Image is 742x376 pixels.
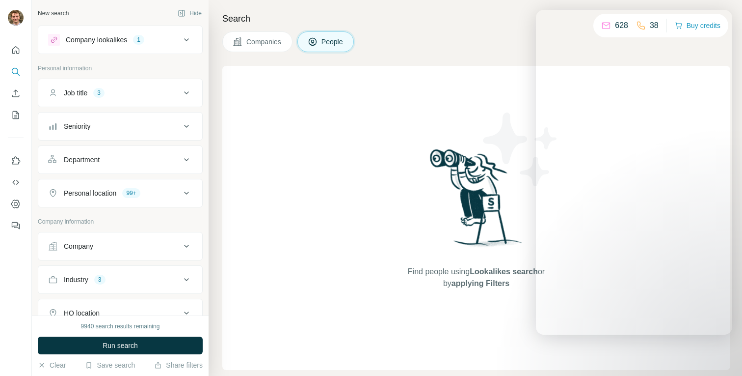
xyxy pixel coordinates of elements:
[38,9,69,18] div: New search
[154,360,203,370] button: Share filters
[8,85,24,102] button: Enrich CSV
[103,341,138,350] span: Run search
[246,37,282,47] span: Companies
[66,35,127,45] div: Company lookalikes
[38,268,202,291] button: Industry3
[8,63,24,81] button: Search
[321,37,344,47] span: People
[133,35,144,44] div: 1
[64,275,88,285] div: Industry
[64,88,87,98] div: Job title
[38,301,202,325] button: HQ location
[477,105,565,194] img: Surfe Illustration - Stars
[38,81,202,105] button: Job title3
[38,115,202,138] button: Seniority
[64,308,100,318] div: HQ location
[470,267,538,276] span: Lookalikes search
[85,360,135,370] button: Save search
[38,64,203,73] p: Personal information
[8,195,24,213] button: Dashboard
[38,148,202,172] button: Department
[38,181,202,205] button: Personal location99+
[709,343,732,366] iframe: To enrich screen reader interactions, please activate Accessibility in Grammarly extension settings
[38,360,66,370] button: Clear
[171,6,209,21] button: Hide
[93,88,105,97] div: 3
[8,174,24,191] button: Use Surfe API
[8,41,24,59] button: Quick start
[222,12,730,26] h4: Search
[64,121,90,131] div: Seniority
[122,189,140,198] div: 99+
[38,234,202,258] button: Company
[64,241,93,251] div: Company
[425,146,528,256] img: Surfe Illustration - Woman searching with binoculars
[38,217,203,226] p: Company information
[8,152,24,170] button: Use Surfe on LinkedIn
[81,322,160,331] div: 9940 search results remaining
[64,188,116,198] div: Personal location
[397,266,555,289] span: Find people using or by
[8,10,24,26] img: Avatar
[38,28,202,52] button: Company lookalikes1
[8,217,24,234] button: Feedback
[536,10,732,335] iframe: To enrich screen reader interactions, please activate Accessibility in Grammarly extension settings
[94,275,106,284] div: 3
[8,106,24,124] button: My lists
[64,155,100,165] div: Department
[38,337,203,354] button: Run search
[451,279,509,288] span: applying Filters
